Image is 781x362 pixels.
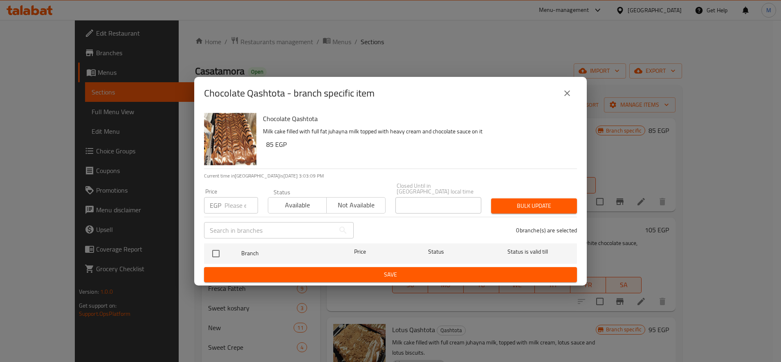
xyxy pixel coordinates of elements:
input: Search in branches [204,222,335,238]
button: Available [268,197,327,214]
img: Chocolate Qashtota [204,113,256,165]
p: Milk cake filled with full fat juhayna milk topped with heavy cream and chocolate sauce on it [263,126,570,137]
button: close [557,83,577,103]
span: Branch [241,248,326,259]
span: Not available [330,199,382,211]
span: Price [333,247,387,257]
h6: 85 EGP [266,139,570,150]
span: Bulk update [498,201,570,211]
span: Save [211,270,570,280]
p: 0 branche(s) are selected [516,226,577,234]
span: Status [394,247,479,257]
button: Not available [326,197,385,214]
p: EGP [210,200,221,210]
span: Available [272,199,323,211]
h6: Chocolate Qashtota [263,113,570,124]
input: Please enter price [224,197,258,214]
span: Status is valid till [485,247,570,257]
p: Current time in [GEOGRAPHIC_DATA] is [DATE] 3:03:09 PM [204,172,577,180]
h2: Chocolate Qashtota - branch specific item [204,87,375,100]
button: Save [204,267,577,282]
button: Bulk update [491,198,577,214]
